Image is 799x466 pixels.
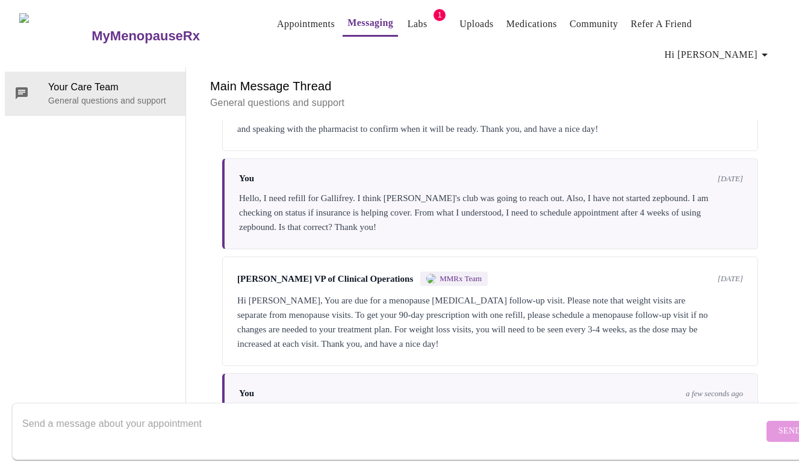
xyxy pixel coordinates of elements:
span: Your Care Team [48,80,176,95]
a: Refer a Friend [631,16,692,33]
span: [DATE] [718,274,743,284]
p: General questions and support [210,96,770,110]
div: Hello, I need refill for Gallifrey. I think [PERSON_NAME]'s club was going to reach out. Also, I ... [239,191,743,234]
span: [PERSON_NAME] VP of Clinical Operations [237,274,413,284]
a: Appointments [277,16,335,33]
a: Uploads [459,16,494,33]
span: [DATE] [718,174,743,184]
a: Medications [506,16,557,33]
span: Hi [PERSON_NAME] [665,46,772,63]
div: Your Care TeamGeneral questions and support [5,72,185,115]
button: Labs [398,12,437,36]
a: Community [570,16,618,33]
a: Messaging [347,14,393,31]
button: Medications [502,12,562,36]
span: You [239,173,254,184]
h6: Main Message Thread [210,76,770,96]
span: a few seconds ago [686,389,743,399]
button: Uploads [455,12,499,36]
span: 1 [434,9,446,21]
button: Refer a Friend [626,12,697,36]
div: Hi [PERSON_NAME], You are due for a menopause [MEDICAL_DATA] follow-up visit. Please note that we... [237,293,743,351]
button: Messaging [343,11,398,37]
a: MyMenopauseRx [90,15,248,57]
button: Hi [PERSON_NAME] [660,43,777,67]
a: Labs [408,16,427,33]
textarea: Send a message about your appointment [22,412,763,450]
h3: MyMenopauseRx [92,28,200,44]
span: MMRx Team [440,274,482,284]
button: Community [565,12,623,36]
img: MyMenopauseRx Logo [19,13,90,58]
p: General questions and support [48,95,176,107]
img: MMRX [426,274,436,284]
span: You [239,388,254,399]
button: Appointments [272,12,340,36]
